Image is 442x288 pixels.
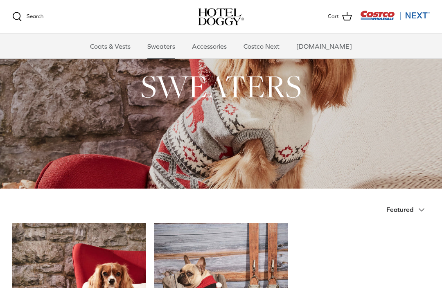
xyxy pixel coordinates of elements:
span: Cart [328,12,339,21]
button: Featured [386,201,430,219]
h1: SWEATERS [12,66,430,106]
a: Coats & Vests [83,34,138,59]
span: Search [27,13,43,19]
a: Accessories [185,34,234,59]
a: Visit Costco Next [360,16,430,22]
a: Cart [328,11,352,22]
span: Featured [386,206,413,213]
a: hoteldoggy.com hoteldoggycom [198,8,244,25]
a: Sweaters [140,34,183,59]
a: [DOMAIN_NAME] [289,34,359,59]
img: Costco Next [360,10,430,20]
a: Costco Next [236,34,287,59]
a: Search [12,12,43,22]
img: hoteldoggycom [198,8,244,25]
